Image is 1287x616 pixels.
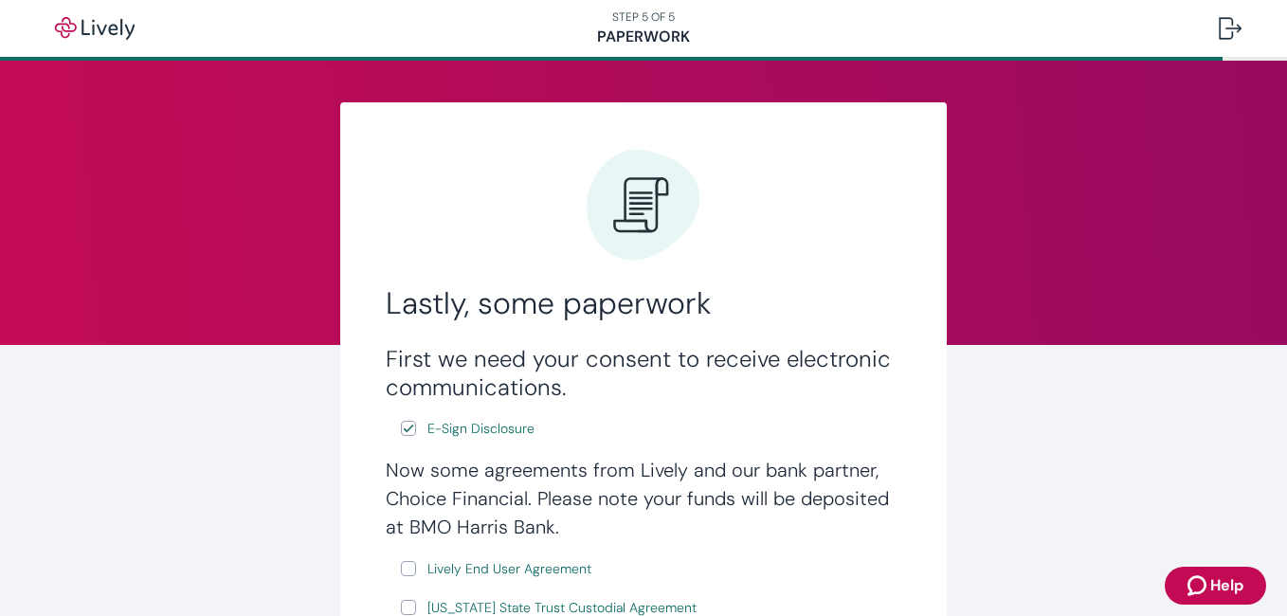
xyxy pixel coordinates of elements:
[424,557,595,581] a: e-sign disclosure document
[42,17,148,40] img: Lively
[427,559,591,579] span: Lively End User Agreement
[424,417,538,441] a: e-sign disclosure document
[1210,574,1243,597] span: Help
[386,284,901,322] h2: Lastly, some paperwork
[386,456,901,541] h4: Now some agreements from Lively and our bank partner, Choice Financial. Please note your funds wi...
[1187,574,1210,597] svg: Zendesk support icon
[1165,567,1266,605] button: Zendesk support iconHelp
[1204,6,1257,51] button: Log out
[427,419,535,439] span: E-Sign Disclosure
[386,345,901,402] h3: First we need your consent to receive electronic communications.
